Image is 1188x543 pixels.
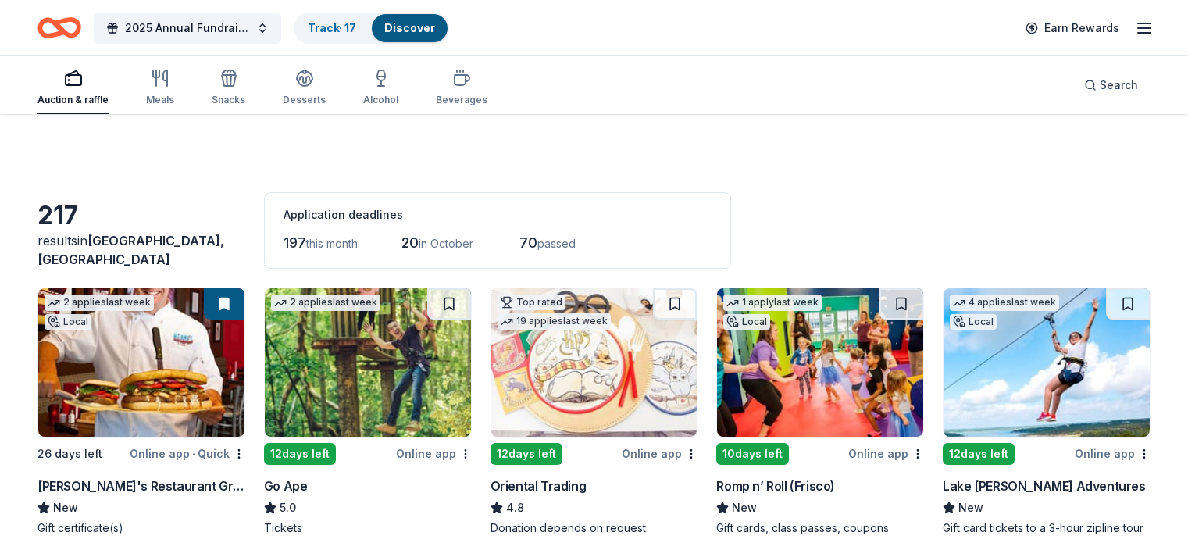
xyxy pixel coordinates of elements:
div: 12 days left [264,443,336,465]
div: Oriental Trading [491,477,587,495]
img: Image for Go Ape [265,288,471,437]
a: Discover [384,21,435,34]
button: Beverages [436,63,487,114]
div: Gift card tickets to a 3-hour zipline tour [943,520,1151,536]
span: New [958,498,983,517]
a: Image for Go Ape2 applieslast week12days leftOnline appGo Ape5.0Tickets [264,288,472,536]
button: Auction & raffle [37,63,109,114]
div: Romp n’ Roll (Frisco) [716,477,835,495]
div: 217 [37,200,245,231]
div: Gift cards, class passes, coupons [716,520,924,536]
div: Local [950,314,997,330]
img: Image for Romp n’ Roll (Frisco) [717,288,923,437]
span: New [732,498,757,517]
div: Top rated [498,295,565,310]
div: Local [723,314,770,330]
span: 5.0 [280,498,296,517]
a: Image for Romp n’ Roll (Frisco)1 applylast weekLocal10days leftOnline appRomp n’ Roll (Frisco)New... [716,288,924,536]
div: 12 days left [491,443,562,465]
a: Image for Lake Travis Zipline Adventures4 applieslast weekLocal12days leftOnline appLake [PERSON_... [943,288,1151,536]
div: 10 days left [716,443,789,465]
span: New [53,498,78,517]
div: 19 applies last week [498,313,611,330]
div: Alcohol [363,94,398,106]
div: [PERSON_NAME]'s Restaurant Group [37,477,245,495]
a: Image for Kenny's Restaurant Group2 applieslast weekLocal26 days leftOnline app•Quick[PERSON_NAME... [37,288,245,536]
a: Image for Oriental TradingTop rated19 applieslast week12days leftOnline appOriental Trading4.8Don... [491,288,698,536]
button: Snacks [212,63,245,114]
span: 2025 Annual Fundraiser [125,19,250,38]
div: 26 days left [37,445,102,463]
button: Desserts [283,63,326,114]
button: 2025 Annual Fundraiser [94,13,281,44]
div: 2 applies last week [271,295,380,311]
button: Meals [146,63,174,114]
div: Online app Quick [130,444,245,463]
img: Image for Lake Travis Zipline Adventures [944,288,1150,437]
span: in October [419,237,473,250]
span: Search [1100,76,1138,95]
span: • [192,448,195,460]
div: Meals [146,94,174,106]
span: this month [306,237,358,250]
button: Search [1072,70,1151,101]
a: Home [37,9,81,46]
div: 2 applies last week [45,295,154,311]
div: Online app [848,444,924,463]
div: Desserts [283,94,326,106]
div: Donation depends on request [491,520,698,536]
div: 12 days left [943,443,1015,465]
span: [GEOGRAPHIC_DATA], [GEOGRAPHIC_DATA] [37,233,224,267]
span: in [37,233,224,267]
div: Online app [396,444,472,463]
img: Image for Kenny's Restaurant Group [38,288,244,437]
div: 4 applies last week [950,295,1059,311]
div: Online app [622,444,697,463]
div: Go Ape [264,477,308,495]
span: 197 [284,234,306,251]
div: Beverages [436,94,487,106]
div: 1 apply last week [723,295,822,311]
div: Application deadlines [284,205,712,224]
span: passed [537,237,576,250]
button: Track· 17Discover [294,13,449,44]
div: Auction & raffle [37,94,109,106]
button: Alcohol [363,63,398,114]
div: Online app [1075,444,1151,463]
span: 20 [401,234,419,251]
img: Image for Oriental Trading [491,288,697,437]
div: Local [45,314,91,330]
a: Earn Rewards [1016,14,1129,42]
div: Lake [PERSON_NAME] Adventures [943,477,1145,495]
span: 4.8 [506,498,524,517]
div: results [37,231,245,269]
a: Track· 17 [308,21,356,34]
div: Tickets [264,520,472,536]
div: Snacks [212,94,245,106]
span: 70 [519,234,537,251]
div: Gift certificate(s) [37,520,245,536]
